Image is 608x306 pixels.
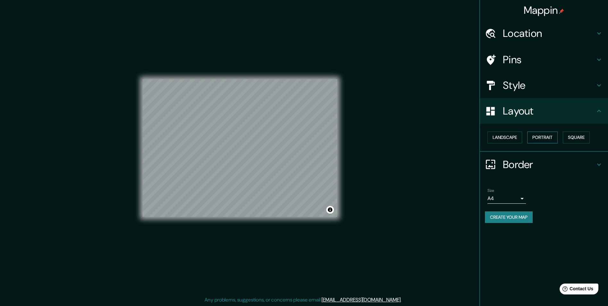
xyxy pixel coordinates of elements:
[321,296,401,303] a: [EMAIL_ADDRESS][DOMAIN_NAME]
[326,206,334,214] button: Toggle attribution
[204,296,402,304] p: Any problems, suggestions, or concerns please email .
[503,105,595,117] h4: Layout
[480,152,608,177] div: Border
[503,53,595,66] h4: Pins
[480,21,608,46] div: Location
[524,4,564,17] h4: Mappin
[480,98,608,124] div: Layout
[559,9,564,14] img: pin-icon.png
[503,79,595,92] h4: Style
[480,72,608,98] div: Style
[563,132,590,143] button: Square
[551,281,601,299] iframe: Help widget launcher
[480,47,608,72] div: Pins
[487,188,494,193] label: Size
[403,296,404,304] div: .
[487,132,522,143] button: Landscape
[485,211,533,223] button: Create your map
[143,79,337,217] canvas: Map
[527,132,558,143] button: Portrait
[503,27,595,40] h4: Location
[503,158,595,171] h4: Border
[487,193,526,204] div: A4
